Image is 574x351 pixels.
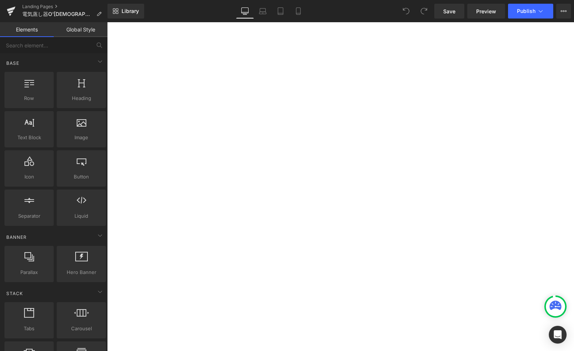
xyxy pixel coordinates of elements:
[549,326,567,344] div: Open Intercom Messenger
[417,4,431,19] button: Redo
[467,4,505,19] a: Preview
[7,173,52,181] span: Icon
[399,4,414,19] button: Undo
[6,290,24,297] span: Stack
[7,325,52,332] span: Tabs
[236,4,254,19] a: Desktop
[443,7,455,15] span: Save
[7,94,52,102] span: Row
[556,4,571,19] button: More
[122,8,139,14] span: Library
[508,4,553,19] button: Publish
[289,4,307,19] a: Mobile
[59,268,104,276] span: Hero Banner
[59,173,104,181] span: Button
[59,134,104,141] span: Image
[517,8,535,14] span: Publish
[22,11,93,17] span: 電気蒸し器O'[DEMOGRAPHIC_DATA] [DATE]
[54,22,107,37] a: Global Style
[476,7,496,15] span: Preview
[59,94,104,102] span: Heading
[7,134,52,141] span: Text Block
[7,268,52,276] span: Parallax
[59,212,104,220] span: Liquid
[22,4,107,10] a: Landing Pages
[272,4,289,19] a: Tablet
[7,212,52,220] span: Separator
[254,4,272,19] a: Laptop
[6,234,27,241] span: Banner
[59,325,104,332] span: Carousel
[6,60,20,67] span: Base
[107,4,144,19] a: New Library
